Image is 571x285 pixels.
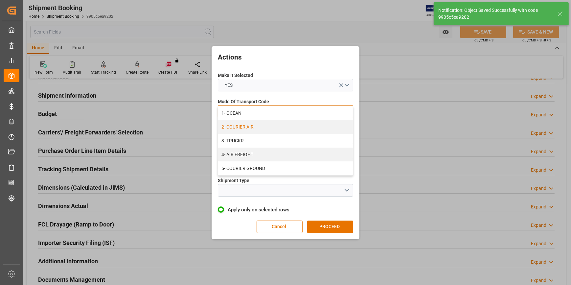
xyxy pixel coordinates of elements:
button: Cancel [257,221,303,233]
div: 4- AIR FREIGHT [218,148,353,161]
button: open menu [218,79,353,91]
span: Mode Of Transport Code [218,98,269,105]
div: 3- TRUCKR [218,134,353,148]
div: 1- OCEAN [218,106,353,120]
span: YES [222,82,236,89]
div: 5- COURIER GROUND [218,161,353,175]
button: PROCEED [307,221,353,233]
div: 2- COURIER AIR [218,120,353,134]
span: Shipment Type [218,177,249,184]
label: Apply only on selected rows [218,206,353,214]
button: close menu [218,105,353,118]
button: open menu [218,184,353,197]
h2: Actions [218,52,353,63]
div: Notification: Object Saved Successfully with code 9905c5ea9202 [438,7,551,21]
span: Make It Selected [218,72,253,79]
